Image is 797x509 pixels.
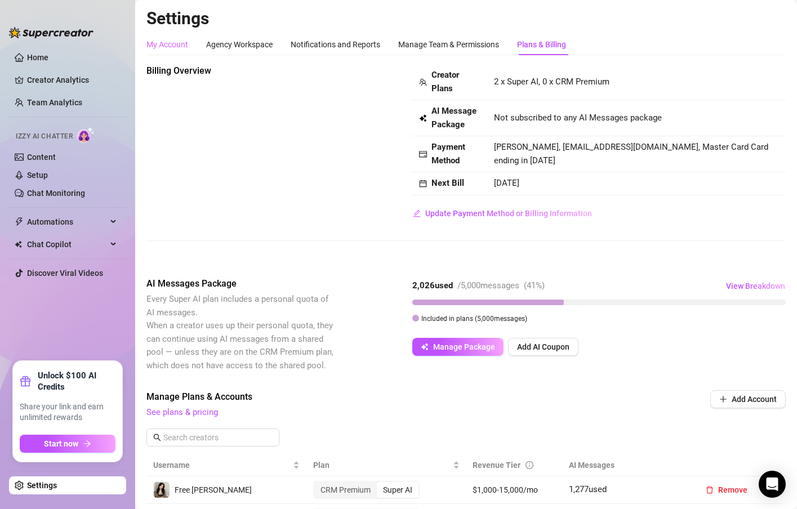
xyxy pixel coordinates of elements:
[524,280,545,291] span: ( 41 %)
[517,342,569,351] span: Add AI Coupon
[83,440,91,448] span: arrow-right
[146,390,634,404] span: Manage Plans & Accounts
[494,142,768,166] span: [PERSON_NAME], [EMAIL_ADDRESS][DOMAIN_NAME], Master Card Card ending in [DATE]
[494,111,662,125] span: Not subscribed to any AI Messages package
[718,485,747,494] span: Remove
[146,8,786,29] h2: Settings
[473,461,521,470] span: Revenue Tier
[710,390,786,408] button: Add Account
[146,277,336,291] span: AI Messages Package
[44,439,79,448] span: Start now
[175,485,252,494] span: Free [PERSON_NAME]
[706,486,714,494] span: delete
[433,342,495,351] span: Manage Package
[20,401,115,423] span: Share your link and earn unlimited rewards
[20,435,115,453] button: Start nowarrow-right
[726,282,785,291] span: View Breakdown
[719,395,727,403] span: plus
[412,204,593,222] button: Update Payment Method or Billing Information
[153,459,291,471] span: Username
[15,240,22,248] img: Chat Copilot
[562,454,690,476] th: AI Messages
[431,106,477,130] strong: AI Message Package
[313,481,420,499] div: segmented control
[15,217,24,226] span: thunderbolt
[419,78,427,86] span: team
[314,482,377,498] div: CRM Premium
[412,280,453,291] strong: 2,026 used
[27,189,85,198] a: Chat Monitoring
[146,294,333,370] span: Every Super AI plan includes a personal quota of AI messages. When a creator uses up their person...
[412,338,504,356] button: Manage Package
[398,38,499,51] div: Manage Team & Permissions
[153,434,161,441] span: search
[9,27,93,38] img: logo-BBDzfeDw.svg
[206,38,273,51] div: Agency Workspace
[517,38,566,51] div: Plans & Billing
[27,153,56,162] a: Content
[16,131,73,142] span: Izzy AI Chatter
[466,476,562,504] td: $1,000-15,000/mo
[377,482,418,498] div: Super AI
[291,38,380,51] div: Notifications and Reports
[419,150,427,158] span: credit-card
[27,53,48,62] a: Home
[457,280,519,291] span: / 5,000 messages
[431,178,464,188] strong: Next Bill
[508,338,578,356] button: Add AI Coupon
[27,213,107,231] span: Automations
[27,235,107,253] span: Chat Copilot
[569,484,607,494] span: 1,277 used
[306,454,466,476] th: Plan
[27,171,48,180] a: Setup
[431,70,459,93] strong: Creator Plans
[697,481,756,499] button: Remove
[413,209,421,217] span: edit
[494,77,609,87] span: 2 x Super AI, 0 x CRM Premium
[146,38,188,51] div: My Account
[431,142,465,166] strong: Payment Method
[494,178,519,188] span: [DATE]
[725,277,786,295] button: View Breakdown
[146,407,218,417] a: See plans & pricing
[425,209,592,218] span: Update Payment Method or Billing Information
[526,461,533,469] span: info-circle
[163,431,264,444] input: Search creators
[27,71,117,89] a: Creator Analytics
[313,459,451,471] span: Plan
[421,315,527,323] span: Included in plans ( 5,000 messages)
[732,395,777,404] span: Add Account
[38,370,115,392] strong: Unlock $100 AI Credits
[146,454,306,476] th: Username
[77,127,95,143] img: AI Chatter
[154,482,170,498] img: Free Ashley
[27,269,103,278] a: Discover Viral Videos
[20,376,31,387] span: gift
[146,64,336,78] span: Billing Overview
[759,471,786,498] div: Open Intercom Messenger
[27,481,57,490] a: Settings
[419,180,427,187] span: calendar
[27,98,82,107] a: Team Analytics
